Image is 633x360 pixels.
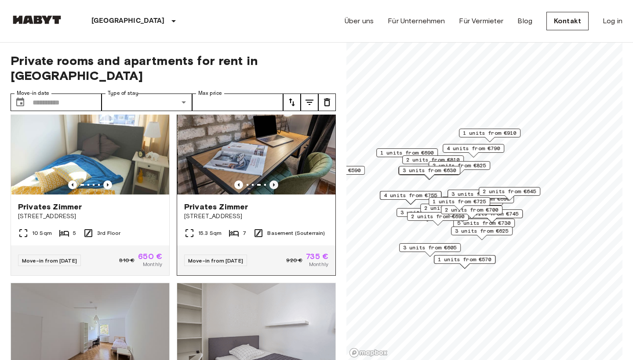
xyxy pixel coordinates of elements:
[420,204,482,217] div: Map marker
[403,244,457,252] span: 3 units from €605
[11,15,63,24] img: Habyt
[398,166,460,180] div: Map marker
[345,16,374,26] a: Über uns
[68,180,77,189] button: Previous image
[451,190,505,198] span: 3 units from €800
[18,212,162,221] span: [STREET_ADDRESS]
[108,90,138,97] label: Type of stay
[138,252,162,260] span: 650 €
[17,90,49,97] label: Move-in date
[447,190,509,203] div: Map marker
[18,202,82,212] span: Privates Zimmer
[286,256,302,264] span: 920 €
[441,197,503,210] div: Map marker
[402,155,464,169] div: Map marker
[433,162,486,169] span: 2 units from €825
[407,212,469,226] div: Map marker
[243,229,246,237] span: 7
[349,348,388,358] a: Mapbox logo
[198,229,222,237] span: 15.3 Sqm
[411,212,465,220] span: 2 units from €690
[453,219,515,232] div: Map marker
[11,53,336,83] span: Private rooms and apartments for rent in [GEOGRAPHIC_DATA]
[443,144,504,158] div: Map marker
[11,94,29,111] button: Choose date
[376,148,438,162] div: Map marker
[184,212,328,221] span: [STREET_ADDRESS]
[429,197,490,211] div: Map marker
[11,89,170,276] a: Marketing picture of unit DE-02-011-001-01HFPrevious imagePrevious imagePrivates Zimmer[STREET_AD...
[178,89,336,194] img: Marketing picture of unit DE-02-004-006-05HF
[234,180,243,189] button: Previous image
[32,229,52,237] span: 10 Sqm
[434,255,495,269] div: Map marker
[269,180,278,189] button: Previous image
[188,257,243,264] span: Move-in from [DATE]
[97,229,120,237] span: 3rd Floor
[184,202,248,212] span: Privates Zimmer
[119,256,135,264] span: 810 €
[306,252,328,260] span: 735 €
[388,16,445,26] a: Für Unternehmen
[400,209,454,216] span: 3 units from €785
[479,187,540,201] div: Map marker
[103,180,112,189] button: Previous image
[483,187,536,195] span: 2 units from €645
[384,191,437,199] span: 4 units from €755
[403,166,456,174] span: 3 units from €630
[603,16,622,26] a: Log in
[459,129,520,142] div: Map marker
[198,90,222,97] label: Max price
[380,191,441,205] div: Map marker
[91,16,165,26] p: [GEOGRAPHIC_DATA]
[447,144,500,152] span: 4 units from €790
[441,205,502,219] div: Map marker
[429,161,490,175] div: Map marker
[318,94,336,111] button: tune
[11,89,169,194] img: Marketing picture of unit DE-02-011-001-01HF
[267,229,325,237] span: Basement (Souterrain)
[463,129,517,137] span: 1 units from €910
[433,198,486,205] span: 1 units from €725
[380,149,434,157] span: 1 units from €690
[73,229,76,237] span: 5
[177,89,336,276] a: Previous imagePrevious imagePrivates Zimmer[STREET_ADDRESS]15.3 Sqm7Basement (Souterrain)Move-in ...
[459,16,503,26] a: Für Vermieter
[22,257,77,264] span: Move-in from [DATE]
[309,260,328,268] span: Monthly
[283,94,301,111] button: tune
[445,206,498,214] span: 2 units from €700
[465,210,519,218] span: 3 units from €745
[143,260,162,268] span: Monthly
[307,166,361,174] span: 3 units from €590
[424,204,478,212] span: 2 units from €925
[397,208,458,222] div: Map marker
[406,156,460,164] span: 2 units from €810
[546,12,589,30] a: Kontakt
[455,227,509,235] span: 3 units from €625
[301,94,318,111] button: tune
[399,166,460,180] div: Map marker
[457,219,511,227] span: 5 units from €730
[451,227,513,240] div: Map marker
[438,256,491,263] span: 1 units from €570
[399,243,461,257] div: Map marker
[517,16,532,26] a: Blog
